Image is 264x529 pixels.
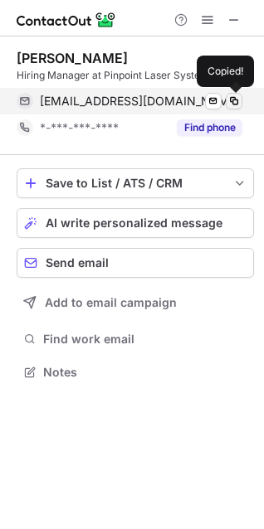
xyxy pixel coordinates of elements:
[177,119,242,136] button: Reveal Button
[17,10,116,30] img: ContactOut v5.3.10
[45,296,177,309] span: Add to email campaign
[46,177,225,190] div: Save to List / ATS / CRM
[46,256,109,269] span: Send email
[46,216,222,230] span: AI write personalized message
[43,332,247,347] span: Find work email
[17,288,254,318] button: Add to email campaign
[40,94,240,109] span: [EMAIL_ADDRESS][DOMAIN_NAME]
[17,168,254,198] button: save-profile-one-click
[43,365,247,380] span: Notes
[17,68,254,83] div: Hiring Manager at Pinpoint Laser Systems, Inc.
[17,328,254,351] button: Find work email
[17,208,254,238] button: AI write personalized message
[17,50,128,66] div: [PERSON_NAME]
[17,248,254,278] button: Send email
[17,361,254,384] button: Notes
